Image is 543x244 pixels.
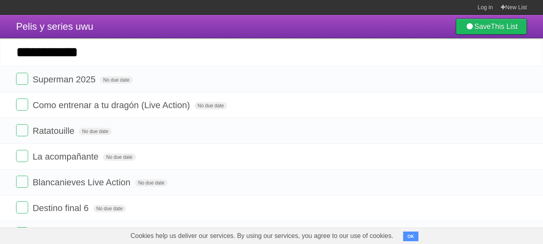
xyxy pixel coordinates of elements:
span: Como entrenar a tu dragón (Live Action) [33,100,192,110]
span: Blancanieves Live Action [33,177,132,187]
label: Done [16,73,28,85]
span: Destino final 6 [33,203,90,213]
span: La acompañante [33,152,100,162]
span: No due date [100,76,133,84]
span: No due date [93,205,126,212]
span: No due date [79,128,111,135]
span: Superman 2025 [33,74,98,84]
span: Ratatouille [33,126,76,136]
label: Done [16,227,28,239]
label: Done [16,124,28,136]
b: This List [491,23,518,31]
span: No due date [135,179,168,187]
span: Pelis y series uwu [16,21,93,32]
span: No due date [195,102,227,109]
label: Done [16,201,28,213]
button: OK [403,232,419,241]
label: Done [16,150,28,162]
label: Done [16,98,28,111]
span: No due date [103,154,135,161]
a: SaveThis List [456,18,527,35]
span: Cookies help us deliver our services. By using our services, you agree to our use of cookies. [123,228,402,244]
label: Done [16,176,28,188]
